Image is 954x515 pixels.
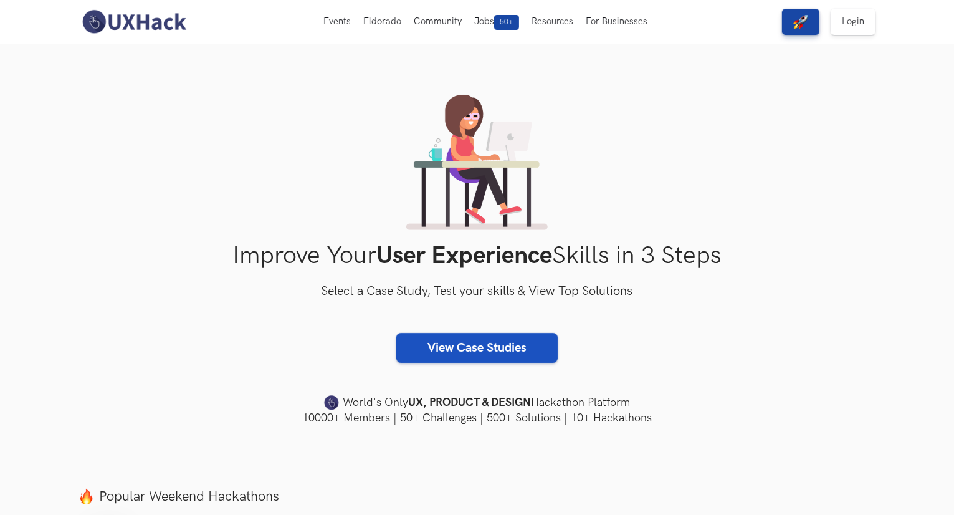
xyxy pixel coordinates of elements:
[79,241,876,271] h1: Improve Your Skills in 3 Steps
[408,394,531,412] strong: UX, PRODUCT & DESIGN
[79,488,876,505] label: Popular Weekend Hackathons
[376,241,552,271] strong: User Experience
[494,15,519,30] span: 50+
[79,394,876,412] h4: World's Only Hackathon Platform
[406,95,548,230] img: lady working on laptop
[793,14,808,29] img: rocket
[79,489,94,504] img: fire.png
[79,9,189,35] img: UXHack-logo.png
[831,9,875,35] a: Login
[396,333,558,363] a: View Case Studies
[79,282,876,302] h3: Select a Case Study, Test your skills & View Top Solutions
[324,395,339,411] img: uxhack-favicon-image.png
[79,410,876,426] h4: 10000+ Members | 50+ Challenges | 500+ Solutions | 10+ Hackathons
